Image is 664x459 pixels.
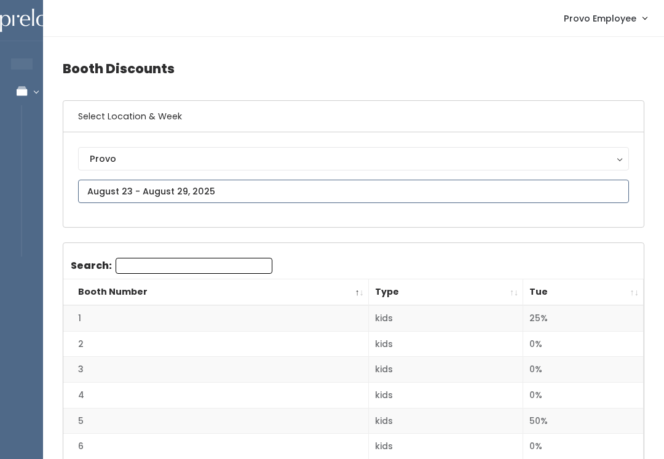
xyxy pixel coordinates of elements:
td: 2 [63,331,368,357]
td: kids [368,305,523,331]
td: kids [368,408,523,434]
td: 3 [63,357,368,383]
td: 4 [63,383,368,409]
div: Provo [90,152,617,166]
button: Provo [78,147,629,170]
label: Search: [71,258,272,274]
h4: Booth Discounts [63,52,644,86]
th: Type: activate to sort column ascending [368,279,523,306]
td: kids [368,383,523,409]
td: kids [368,331,523,357]
span: Provo Employee [564,12,636,25]
td: 0% [523,331,644,357]
td: 50% [523,408,644,434]
th: Tue: activate to sort column ascending [523,279,644,306]
th: Booth Number: activate to sort column descending [63,279,368,306]
input: Search: [116,258,272,274]
td: 25% [523,305,644,331]
a: Provo Employee [551,5,659,31]
input: August 23 - August 29, 2025 [78,180,629,203]
td: kids [368,357,523,383]
td: 5 [63,408,368,434]
td: 1 [63,305,368,331]
td: 0% [523,383,644,409]
td: 0% [523,357,644,383]
h6: Select Location & Week [63,101,644,132]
